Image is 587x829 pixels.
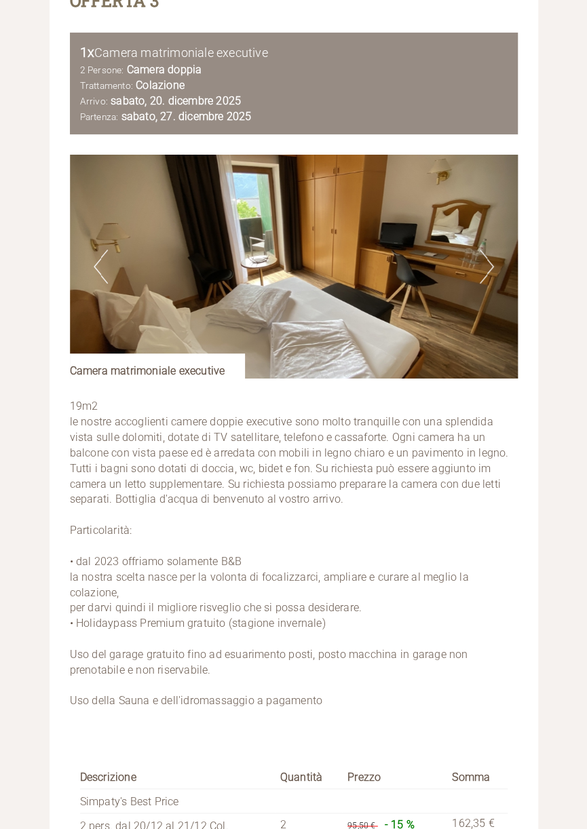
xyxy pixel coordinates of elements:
[11,37,216,79] div: Buon giorno, come possiamo aiutarla?
[94,250,108,284] button: Previous
[195,11,252,34] div: giovedì
[21,40,210,51] div: Hotel Simpaty
[80,44,94,60] b: 1x
[447,767,507,788] th: Somma
[342,767,447,788] th: Prezzo
[80,43,508,62] div: Camera matrimoniale executive
[80,80,133,91] small: Trattamento:
[275,767,342,788] th: Quantità
[121,110,252,123] b: sabato, 27. dicembre 2025
[80,767,275,788] th: Descrizione
[80,64,124,75] small: 2 Persone:
[384,358,449,381] button: Invia
[80,111,119,122] small: Partenza:
[111,94,241,107] b: sabato, 20. dicembre 2025
[80,96,108,107] small: Arrivo:
[70,155,518,379] img: image
[21,66,210,76] small: 19:32
[80,789,275,813] td: Simpaty's Best Price
[127,63,202,76] b: Camera doppia
[480,250,494,284] button: Next
[136,79,185,92] b: Colazione
[70,399,518,709] p: 19m2 le nostre accoglienti camere doppie executive sono molto tranquille con una splendida vista ...
[70,353,246,379] div: Camera matrimoniale executive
